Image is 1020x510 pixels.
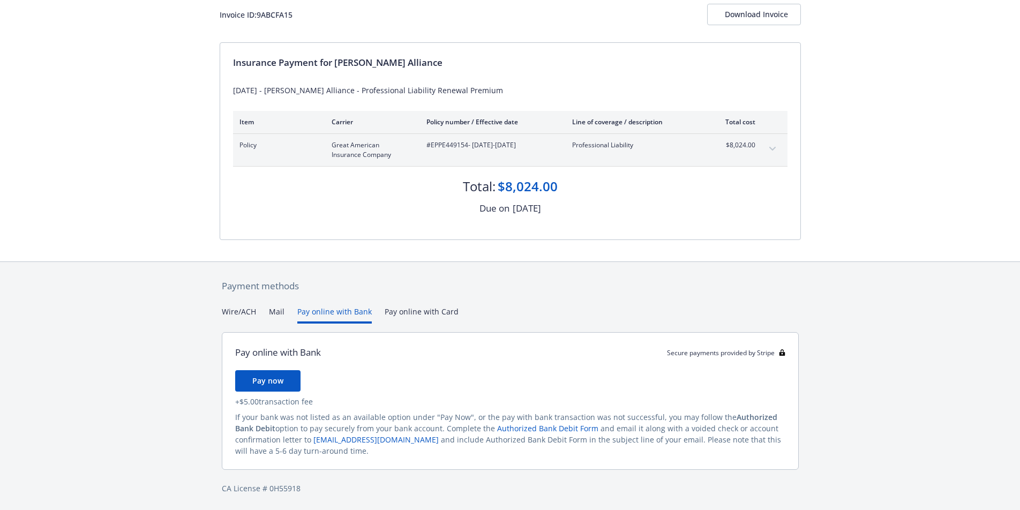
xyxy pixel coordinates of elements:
div: Total: [463,177,496,196]
div: Carrier [332,117,409,126]
div: Download Invoice [725,4,783,25]
span: #EPPE449154 - [DATE]-[DATE] [426,140,555,150]
div: Pay online with Bank [235,346,321,359]
div: + $5.00 transaction fee [235,396,785,407]
div: Item [239,117,314,126]
span: $8,024.00 [715,140,755,150]
div: Payment methods [222,279,799,293]
button: Download Invoice [707,4,801,25]
span: Great American Insurance Company [332,140,409,160]
button: Pay online with Card [385,306,459,324]
div: If your bank was not listed as an available option under "Pay Now", or the pay with bank transact... [235,411,785,456]
div: $8,024.00 [498,177,558,196]
a: Authorized Bank Debit Form [497,423,598,433]
div: CA License # 0H55918 [222,483,799,494]
span: Professional Liability [572,140,698,150]
button: Pay now [235,370,301,392]
div: Invoice ID: 9ABCFA15 [220,9,292,20]
button: expand content [764,140,781,157]
div: Secure payments provided by Stripe [667,348,785,357]
div: PolicyGreat American Insurance Company#EPPE449154- [DATE]-[DATE]Professional Liability$8,024.00ex... [233,134,787,166]
button: Wire/ACH [222,306,256,324]
div: Insurance Payment for [PERSON_NAME] Alliance [233,56,787,70]
div: Line of coverage / description [572,117,698,126]
span: Authorized Bank Debit [235,412,777,433]
button: Pay online with Bank [297,306,372,324]
div: Policy number / Effective date [426,117,555,126]
span: Pay now [252,376,283,386]
button: Mail [269,306,284,324]
div: [DATE] [513,201,541,215]
div: Due on [479,201,509,215]
div: Total cost [715,117,755,126]
div: [DATE] - [PERSON_NAME] Alliance - Professional Liability Renewal Premium [233,85,787,96]
span: Policy [239,140,314,150]
a: [EMAIL_ADDRESS][DOMAIN_NAME] [313,434,439,445]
